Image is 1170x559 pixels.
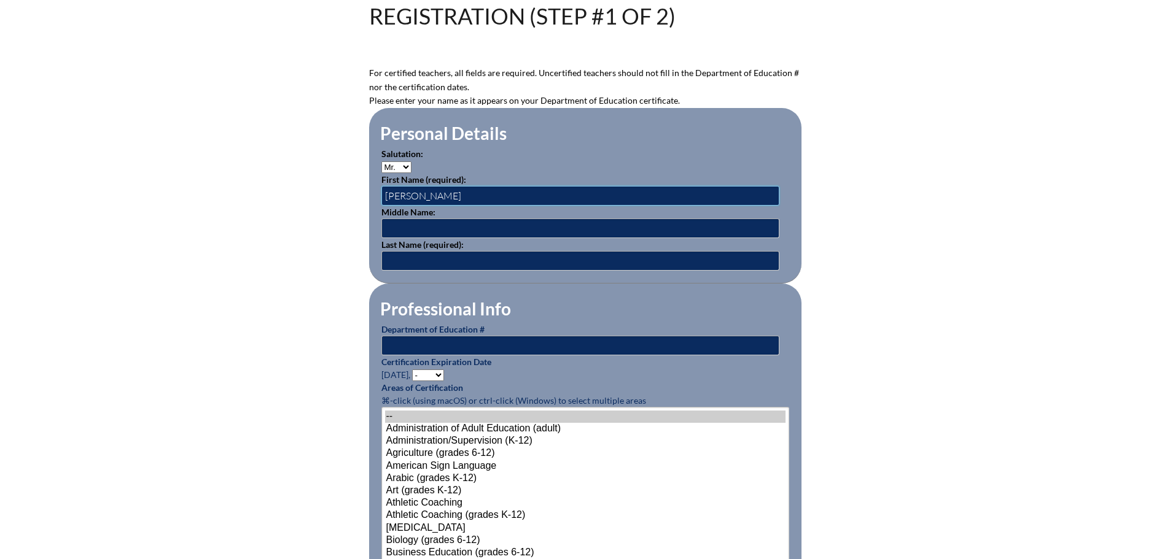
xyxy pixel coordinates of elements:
[381,239,464,250] label: Last Name (required):
[381,174,466,185] label: First Name (required):
[381,324,485,334] label: Department of Education #
[369,66,801,94] p: For certified teachers, all fields are required. Uncertified teachers should not fill in the Depa...
[385,485,786,497] option: Art (grades K-12)
[385,460,786,472] option: American Sign Language
[379,298,512,319] legend: Professional Info
[385,435,786,447] option: Administration/Supervision (K-12)
[381,357,491,367] label: Certification Expiration Date
[369,94,801,108] p: Please enter your name as it appears on your Department of Education certificate.
[385,509,786,522] option: Athletic Coaching (grades K-12)
[381,161,411,173] select: persons_salutation
[385,423,786,435] option: Administration of Adult Education (adult)
[385,497,786,509] option: Athletic Coaching
[385,522,786,534] option: [MEDICAL_DATA]
[385,411,786,423] option: --
[381,369,410,380] span: [DATE],
[379,123,508,144] legend: Personal Details
[385,534,786,547] option: Biology (grades 6-12)
[385,447,786,460] option: Agriculture (grades 6-12)
[369,5,676,27] h1: Registration (Step #1 of 2)
[385,472,786,485] option: Arabic (grades K-12)
[385,547,786,559] option: Business Education (grades 6-12)
[381,148,423,159] label: Salutation:
[381,382,463,393] label: Areas of Certification
[381,207,435,217] label: Middle Name:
